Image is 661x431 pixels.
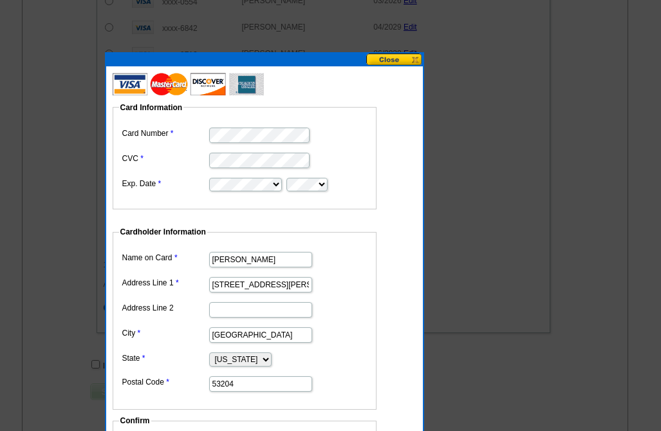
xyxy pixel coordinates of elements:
label: Card Number [122,128,208,139]
legend: Card Information [119,102,184,113]
label: Address Line 2 [122,302,208,314]
img: acceptedCards.gif [113,73,264,95]
label: Address Line 1 [122,277,208,289]
label: State [122,352,208,364]
label: CVC [122,153,208,164]
iframe: To enrich screen reader interactions, please activate Accessibility in Grammarly extension settings [404,131,661,431]
label: Postal Code [122,376,208,388]
legend: Cardholder Information [119,226,207,238]
label: Exp. Date [122,178,208,189]
label: City [122,327,208,339]
label: Name on Card [122,252,208,263]
legend: Confirm [119,415,151,426]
